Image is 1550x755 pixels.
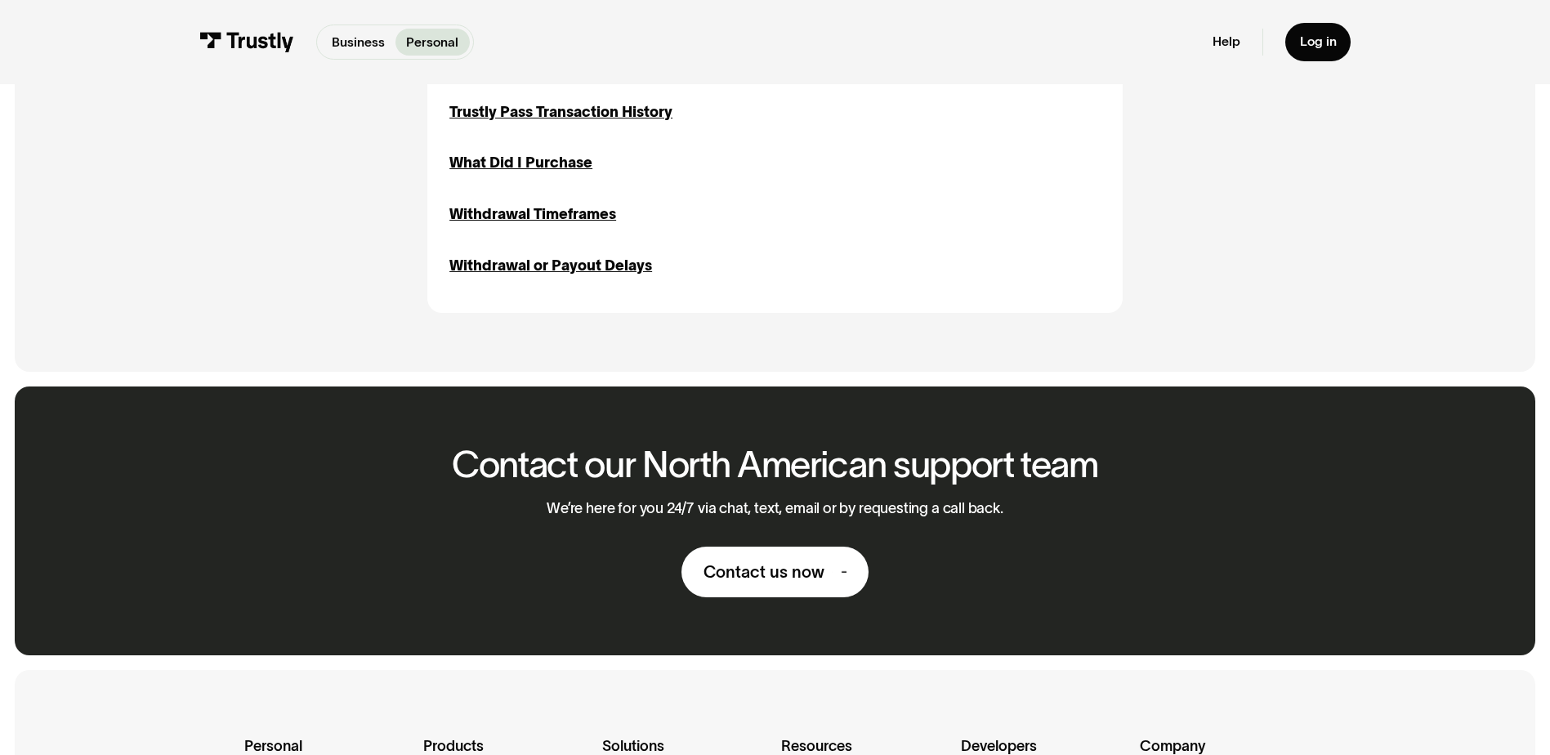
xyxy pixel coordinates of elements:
p: Business [332,33,385,52]
div: Contact us now [704,561,824,583]
a: Trustly Pass Transaction History [449,101,672,123]
img: Trustly Logo [199,32,294,52]
a: Withdrawal Timeframes [449,203,616,226]
a: Log in [1285,23,1351,61]
a: What Did I Purchase [449,152,592,174]
a: Contact us now [681,547,869,597]
p: We’re here for you 24/7 via chat, text, email or by requesting a call back. [547,500,1003,517]
h2: Contact our North American support team [452,445,1098,485]
a: Personal [395,29,470,55]
a: Withdrawal or Payout Delays [449,255,652,277]
a: Business [320,29,395,55]
a: Help [1213,34,1240,50]
div: Log in [1300,34,1337,50]
p: Personal [406,33,458,52]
